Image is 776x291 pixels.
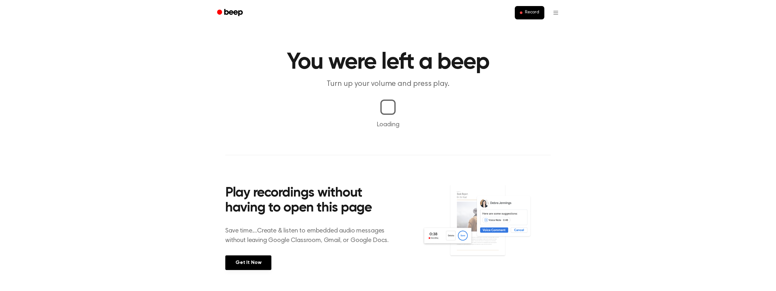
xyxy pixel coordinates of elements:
[525,10,539,16] span: Record
[225,51,551,74] h1: You were left a beep
[266,79,510,89] p: Turn up your volume and press play.
[225,255,271,270] a: Get It Now
[548,5,563,20] button: Open menu
[422,184,551,269] img: Voice Comments on Docs and Recording Widget
[225,226,397,245] p: Save time....Create & listen to embedded audio messages without leaving Google Classroom, Gmail, ...
[213,7,248,19] a: Beep
[515,6,544,19] button: Record
[8,120,768,129] p: Loading
[225,186,397,216] h2: Play recordings without having to open this page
